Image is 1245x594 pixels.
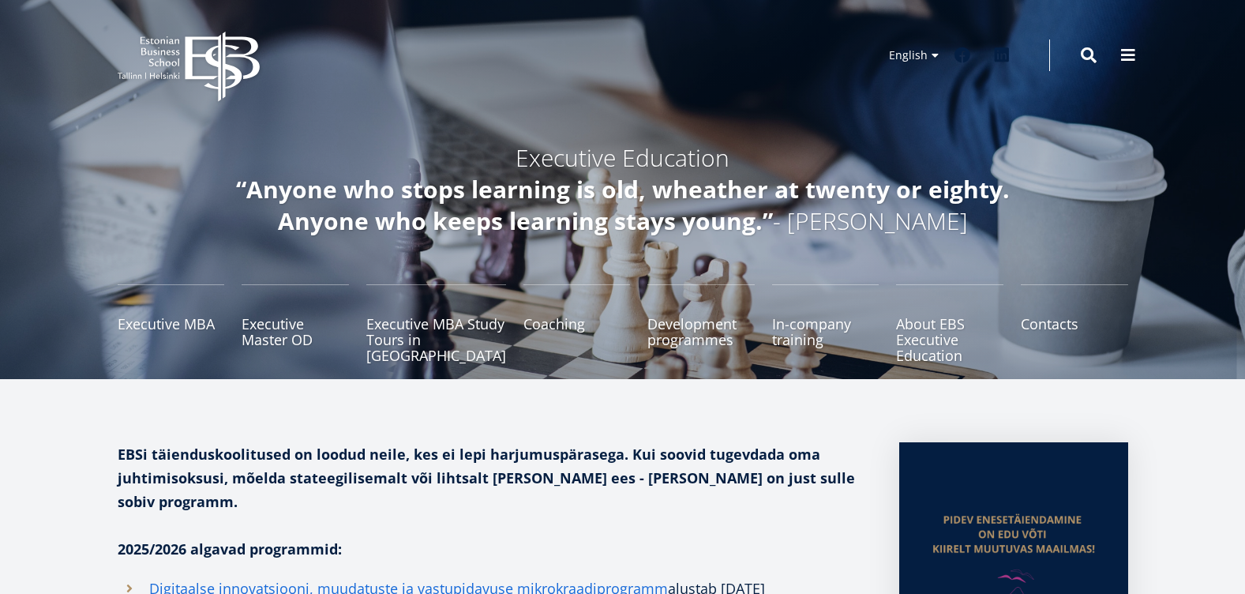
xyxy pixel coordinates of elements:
[523,284,631,363] a: Coaching
[204,142,1041,174] h4: Executive Education
[118,284,225,363] a: Executive MBA
[118,445,855,511] strong: EBSi täienduskoolitused on loodud neile, kes ei lepi harjumuspärasega. Kui soovid tugevdada oma j...
[366,284,506,363] a: Executive MBA Study Tours in [GEOGRAPHIC_DATA]
[242,284,349,363] a: Executive Master OD
[986,39,1018,71] a: Linkedin
[118,539,342,558] strong: 2025/2026 algavad programmid:
[1021,284,1128,363] a: Contacts
[947,39,978,71] a: Facebook
[204,174,1041,237] h4: - [PERSON_NAME]
[772,284,879,363] a: In-company training
[236,173,1010,237] em: “Anyone who stops learning is old, wheather at twenty or eighty. Anyone who keeps learning stays ...
[647,284,755,363] a: Development programmes
[896,284,1003,363] a: About EBS Executive Education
